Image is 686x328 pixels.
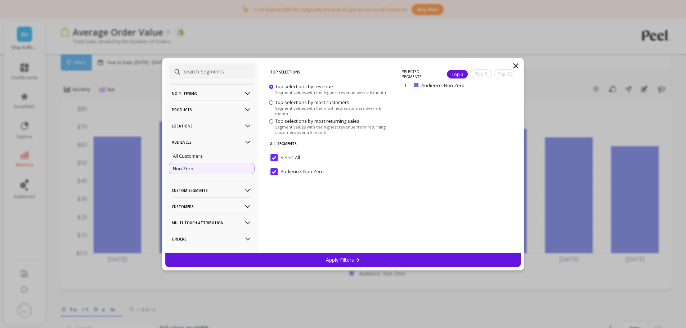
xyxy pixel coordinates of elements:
p: All Segments [270,136,390,151]
p: Audiences [172,133,252,151]
p: Multi-Touch Attribution [172,214,252,232]
p: Customers [172,197,252,216]
div: Top 5 [471,69,492,78]
span: Segment values with the highest revenue from returning customers over a 6 month. [275,124,391,135]
p: No filtering [172,84,252,103]
div: Top 10 [494,69,515,78]
span: Audience: Non Zero [270,168,324,175]
span: Segment values with the highest revenue over a 6 month. [275,89,387,95]
p: Top Selections [270,64,390,80]
input: Search Segments [169,64,255,79]
p: Orders [172,230,252,248]
p: Locations [172,117,252,135]
div: Top 3 [447,70,468,78]
span: Segment values with the most new customers over a 6 month. [275,105,391,116]
p: All Customers [173,153,203,159]
span: Top selections by most customers [275,99,349,105]
span: Top selections by revenue [275,83,333,89]
p: Non Zero [173,165,193,172]
span: Top selections by most returning sales [275,118,359,124]
p: Apply Filters [326,256,360,263]
p: Custom Segments [172,181,252,199]
p: SELECTED SEGMENTS [402,69,438,79]
p: Product Options [172,246,252,264]
p: Audience: Non Zero [421,82,490,89]
span: Select All [270,154,300,161]
p: 1. [404,82,411,89]
p: Products [172,100,252,119]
